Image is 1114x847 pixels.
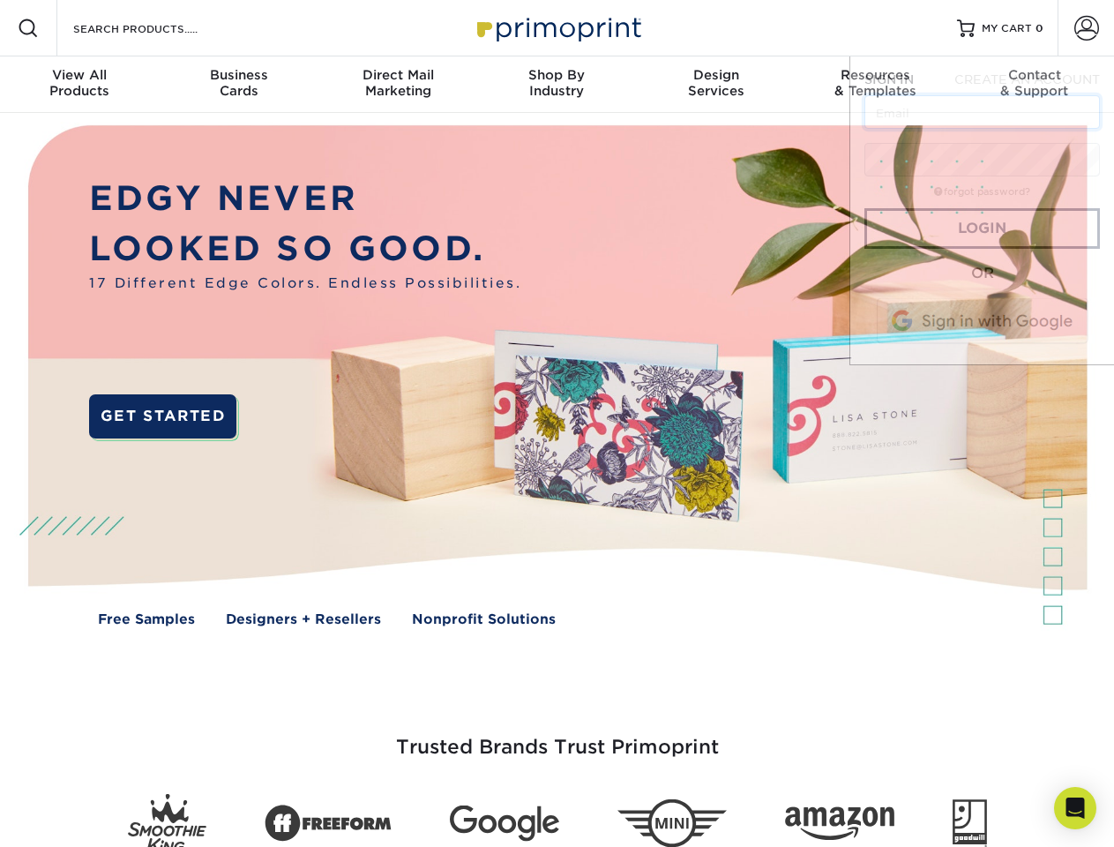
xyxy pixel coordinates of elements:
a: BusinessCards [159,56,318,113]
div: Cards [159,67,318,99]
a: DesignServices [637,56,796,113]
img: Goodwill [953,799,987,847]
div: Open Intercom Messenger [1054,787,1096,829]
a: forgot password? [934,186,1030,198]
a: Shop ByIndustry [477,56,636,113]
div: Industry [477,67,636,99]
span: SIGN IN [864,72,914,86]
a: Designers + Resellers [226,610,381,630]
p: EDGY NEVER [89,174,521,224]
h3: Trusted Brands Trust Primoprint [41,693,1073,780]
span: MY CART [982,21,1032,36]
a: Nonprofit Solutions [412,610,556,630]
span: Shop By [477,67,636,83]
a: GET STARTED [89,394,236,438]
div: Marketing [318,67,477,99]
a: Free Samples [98,610,195,630]
a: Login [864,208,1100,249]
p: LOOKED SO GOOD. [89,224,521,274]
span: Direct Mail [318,67,477,83]
div: & Templates [796,67,954,99]
div: OR [864,263,1100,284]
span: Business [159,67,318,83]
span: 17 Different Edge Colors. Endless Possibilities. [89,274,521,294]
span: Design [637,67,796,83]
img: Amazon [785,807,894,841]
a: Direct MailMarketing [318,56,477,113]
input: SEARCH PRODUCTS..... [71,18,243,39]
img: Primoprint [469,9,646,47]
input: Email [864,95,1100,129]
iframe: Google Customer Reviews [4,793,150,841]
span: 0 [1035,22,1043,34]
img: Google [450,806,559,842]
span: CREATE AN ACCOUNT [954,72,1100,86]
span: Resources [796,67,954,83]
a: Resources& Templates [796,56,954,113]
div: Services [637,67,796,99]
